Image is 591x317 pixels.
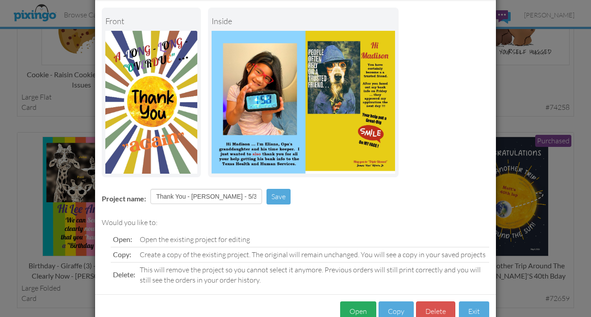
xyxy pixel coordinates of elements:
button: Save [266,189,291,204]
span: Open: [113,235,132,243]
div: inside [212,11,395,31]
img: Portrait Image [212,31,395,174]
div: Would you like to: [102,217,489,228]
td: This will remove the project so you cannot select it anymore. Previous orders will still print co... [137,262,489,287]
td: Create a copy of the existing project. The original will remain unchanged. You will see a copy in... [137,247,489,262]
div: Front [105,11,197,31]
span: Copy: [113,250,131,259]
td: Open the existing project for editing [137,232,489,247]
img: Landscape Image [105,31,197,174]
span: Delete: [113,270,135,279]
input: Enter project name [150,189,262,204]
label: Project name: [102,194,146,204]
